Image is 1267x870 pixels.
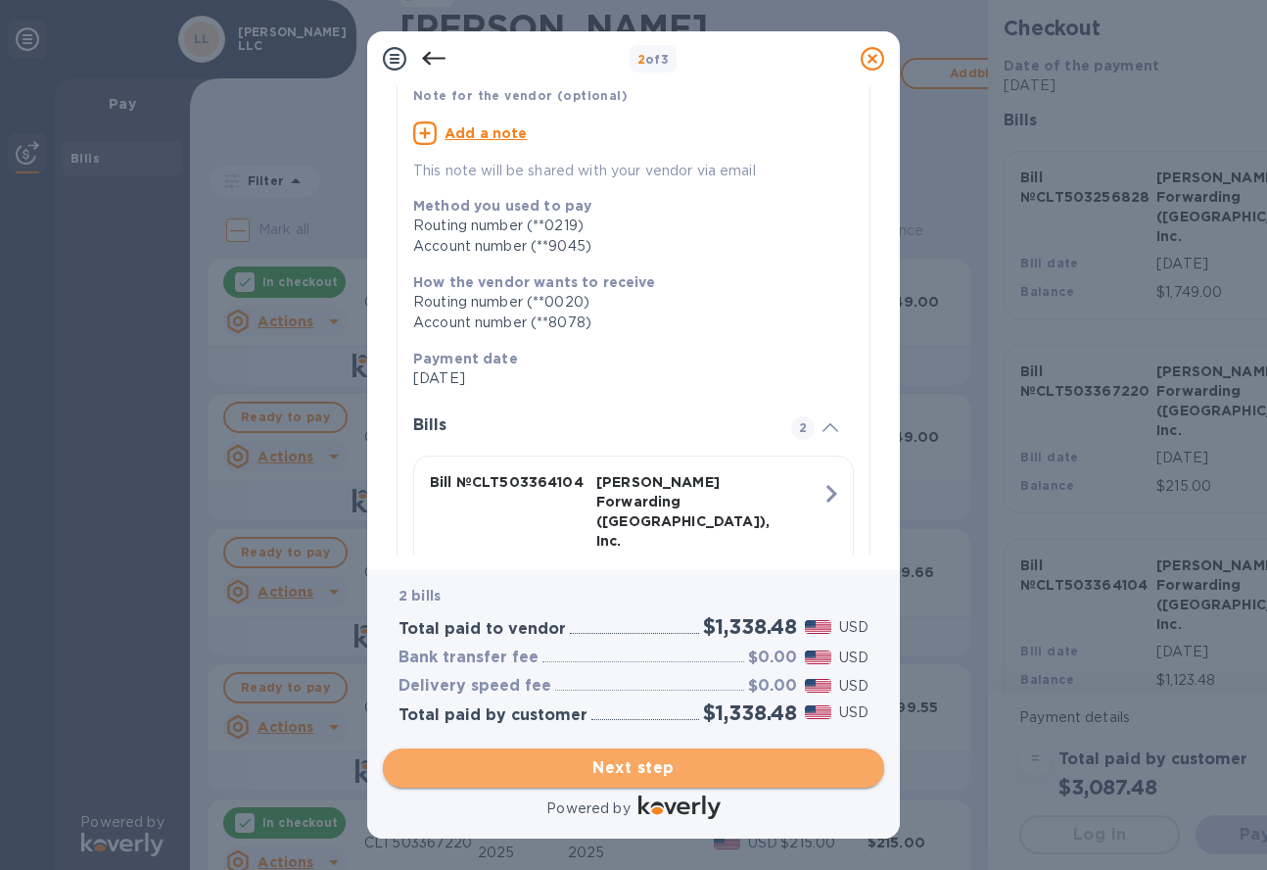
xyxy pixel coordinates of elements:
p: Powered by [546,798,630,819]
div: Account number (**9045) [413,236,838,257]
img: USD [805,679,831,693]
b: Payment date [413,351,518,366]
h3: Total paid by customer [399,706,587,725]
b: of 3 [637,52,670,67]
p: Bill № CLT503364104 [430,472,588,492]
div: Routing number (**0219) [413,216,838,236]
h3: Total paid to vendor [399,620,566,639]
b: Method you used to pay [413,198,591,214]
span: Next step [399,756,868,780]
img: Logo [638,796,721,819]
h3: Bills [413,416,768,435]
b: 2 bills [399,588,441,604]
h3: Delivery speed fee [399,677,551,696]
h2: $1,338.48 [703,701,797,725]
img: USD [805,651,831,664]
span: 2 [637,52,645,67]
b: How the vendor wants to receive [413,274,656,290]
h3: Bank transfer fee [399,649,539,667]
p: [PERSON_NAME] Forwarding ([GEOGRAPHIC_DATA]), Inc. [596,472,755,551]
h2: $1,338.48 [703,614,797,639]
b: Note for the vendor (optional) [413,88,628,103]
div: Routing number (**0020) [413,292,838,313]
p: [DATE] [413,368,838,389]
span: 2 [791,416,815,440]
button: Next step [383,749,884,788]
img: USD [805,620,831,634]
div: Account number (**8078) [413,313,838,333]
h3: $0.00 [748,677,797,696]
p: USD [839,676,868,697]
u: Add a note [445,125,528,141]
p: This note will be shared with your vendor via email [413,161,854,181]
button: Bill №CLT503364104[PERSON_NAME] Forwarding ([GEOGRAPHIC_DATA]), Inc. [413,456,854,624]
p: USD [839,648,868,668]
h3: $0.00 [748,649,797,667]
img: USD [805,705,831,719]
p: USD [839,702,868,723]
p: USD [839,617,868,638]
